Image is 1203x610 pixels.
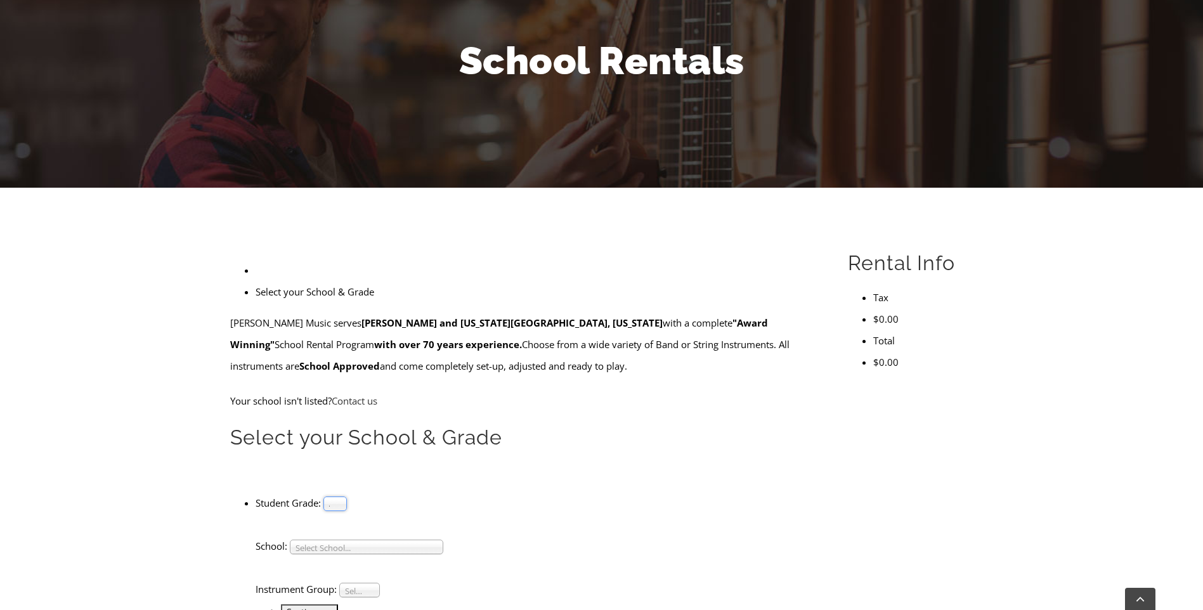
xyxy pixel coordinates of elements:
strong: [PERSON_NAME] and [US_STATE][GEOGRAPHIC_DATA], [US_STATE] [361,316,663,329]
p: Your school isn't listed? [230,390,818,412]
span: Select Instrument Group... [345,583,363,599]
li: Total [873,330,973,351]
span: 4 [329,497,330,512]
strong: with over 70 years experience. [374,338,522,351]
label: School: [256,540,287,552]
li: $0.00 [873,351,973,373]
h1: School Rentals [231,34,973,88]
h2: Select your School & Grade [230,424,818,451]
label: Student Grade: [256,496,321,509]
span: Select School... [296,540,426,555]
p: [PERSON_NAME] Music serves with a complete School Rental Program Choose from a wide variety of Ba... [230,312,818,377]
h2: Rental Info [848,250,973,276]
strong: School Approved [299,360,380,372]
li: $0.00 [873,308,973,330]
a: Contact us [332,394,377,407]
li: Select your School & Grade [256,281,818,302]
label: Instrument Group: [256,583,337,595]
li: Tax [873,287,973,308]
